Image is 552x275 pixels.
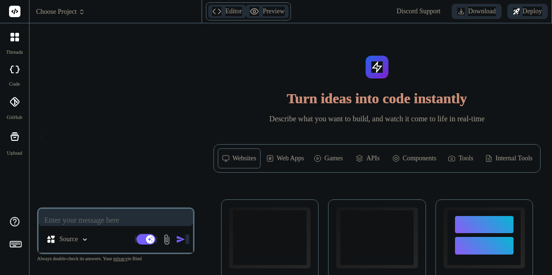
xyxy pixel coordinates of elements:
[81,236,89,244] img: Pick Models
[277,154,304,163] font: Web Apps
[403,154,436,163] font: Components
[177,175,185,182] span: ‌
[208,90,546,107] h1: Turn ideas into code instantly
[9,80,20,88] label: code
[7,149,22,157] label: Upload
[41,70,166,78] span: ‌
[113,256,127,261] span: privacy
[161,234,172,245] img: attachment
[366,154,379,163] font: APIs
[59,235,78,244] p: Source
[458,154,473,163] font: Tools
[452,4,501,19] button: Download
[41,133,193,140] span: ‌
[176,235,185,244] img: icon
[208,113,546,125] p: Describe what you want to build, and watch it come to life in real-time
[391,4,446,19] div: Discord Support
[36,7,77,17] font: Choose Project
[232,154,256,163] font: Websites
[507,4,548,19] button: Deploy
[41,51,54,65] span: ‌
[208,5,246,18] button: Editor
[495,154,533,163] font: Internal Tools
[263,7,285,16] font: Preview
[225,7,242,16] font: Editor
[52,175,98,182] span: ‌
[151,175,158,182] span: ‌
[164,175,172,182] span: ‌
[56,118,87,125] span: ‌
[41,156,141,163] span: ‌
[58,54,73,62] span: ‌
[41,82,155,89] span: ‌
[523,7,542,16] font: Deploy
[7,113,22,121] label: GitHub
[41,144,166,152] span: ‌
[6,48,23,56] label: threads
[41,175,48,182] span: ‌
[37,254,194,263] p: Always double-check its answers. Your in Bind
[246,5,289,18] button: Preview
[41,116,52,127] span: ‌
[468,7,495,16] font: Download
[324,154,343,163] font: Games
